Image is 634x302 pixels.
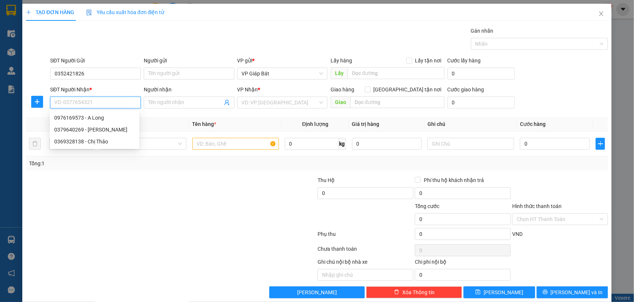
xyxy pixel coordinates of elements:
div: Chi phí nội bộ [415,258,511,269]
span: Phí thu hộ khách nhận trả [421,176,487,184]
div: 0379640269 - [PERSON_NAME] [54,126,135,134]
label: Cước giao hàng [448,87,484,92]
span: save [475,289,481,295]
div: Chưa thanh toán [317,245,414,258]
div: Người nhận [144,85,234,94]
span: SL [49,121,55,127]
div: VP gửi [237,56,328,65]
span: Định lượng [302,121,329,127]
div: SĐT Người Gửi [50,56,141,65]
span: plus [26,10,31,15]
button: plus [31,96,43,108]
span: TẠO ĐƠN HÀNG [26,9,74,15]
span: Tổng cước [415,203,439,209]
div: Ghi chú nội bộ nhà xe [318,258,413,269]
span: VND [512,231,523,237]
input: Dọc đường [350,96,445,108]
span: Kết Đoàn [26,4,64,14]
span: close [598,11,604,17]
span: Cước hàng [520,121,546,127]
span: 15H-06834 (0915289448) [31,41,59,53]
input: Dọc đường [348,67,445,79]
span: GB10250150 [70,37,108,45]
div: 0379640269 - Ngọc Anh [50,124,139,136]
input: VD: Bàn, Ghế [192,138,279,150]
div: 0369328138 - Chị Thảo [50,136,139,147]
span: Giao hàng [331,87,354,92]
div: Tổng: 1 [29,159,245,168]
span: Lấy tận nơi [412,56,445,65]
input: 0 [352,138,422,150]
span: Lấy [331,67,348,79]
button: deleteXóa Thông tin [366,286,462,298]
span: [PERSON_NAME] và In [551,288,603,296]
img: icon [86,10,92,16]
div: 0976169573 - A Long [54,114,135,122]
input: Cước lấy hàng [448,68,515,79]
div: Phụ thu [317,230,414,243]
span: Yêu cầu xuất hóa đơn điện tử [86,9,165,15]
label: Gán nhãn [471,28,494,34]
span: VP Giáp Bát [242,68,323,79]
span: [PERSON_NAME] [484,288,523,296]
button: [PERSON_NAME] [269,286,365,298]
button: printer[PERSON_NAME] và In [537,286,608,298]
label: Cước lấy hàng [448,58,481,64]
span: Lấy hàng [331,58,352,64]
img: logo [4,24,20,51]
div: 0976169573 - A Long [50,112,139,124]
span: Xóa Thông tin [402,288,435,296]
button: Close [591,4,612,25]
div: Người gửi [144,56,234,65]
button: save[PERSON_NAME] [464,286,535,298]
span: plus [596,141,605,147]
label: Hình thức thanh toán [512,203,562,209]
span: printer [543,289,548,295]
span: user-add [224,100,230,105]
span: kg [339,138,346,150]
span: plus [32,99,43,105]
span: delete [394,289,399,295]
span: 19003239 [35,34,55,40]
span: [PERSON_NAME] [297,288,337,296]
span: Tên hàng [192,121,217,127]
button: delete [29,138,41,150]
input: Cước giao hàng [448,97,515,108]
strong: PHIẾU GỬI HÀNG [26,54,64,70]
span: VP Nhận [237,87,258,92]
span: Khác [104,138,182,149]
input: Ghi Chú [427,138,514,150]
th: Ghi chú [425,117,517,131]
input: Nhập ghi chú [318,269,413,281]
span: Giá trị hàng [352,121,380,127]
span: Thu Hộ [318,177,335,183]
span: Số 939 Giải Phóng (Đối diện Ga Giáp Bát) [25,15,65,33]
div: SĐT Người Nhận [50,85,141,94]
div: 0369328138 - Chị Thảo [54,137,135,146]
span: [GEOGRAPHIC_DATA] tận nơi [371,85,445,94]
span: Giao [331,96,350,108]
button: plus [596,138,605,150]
